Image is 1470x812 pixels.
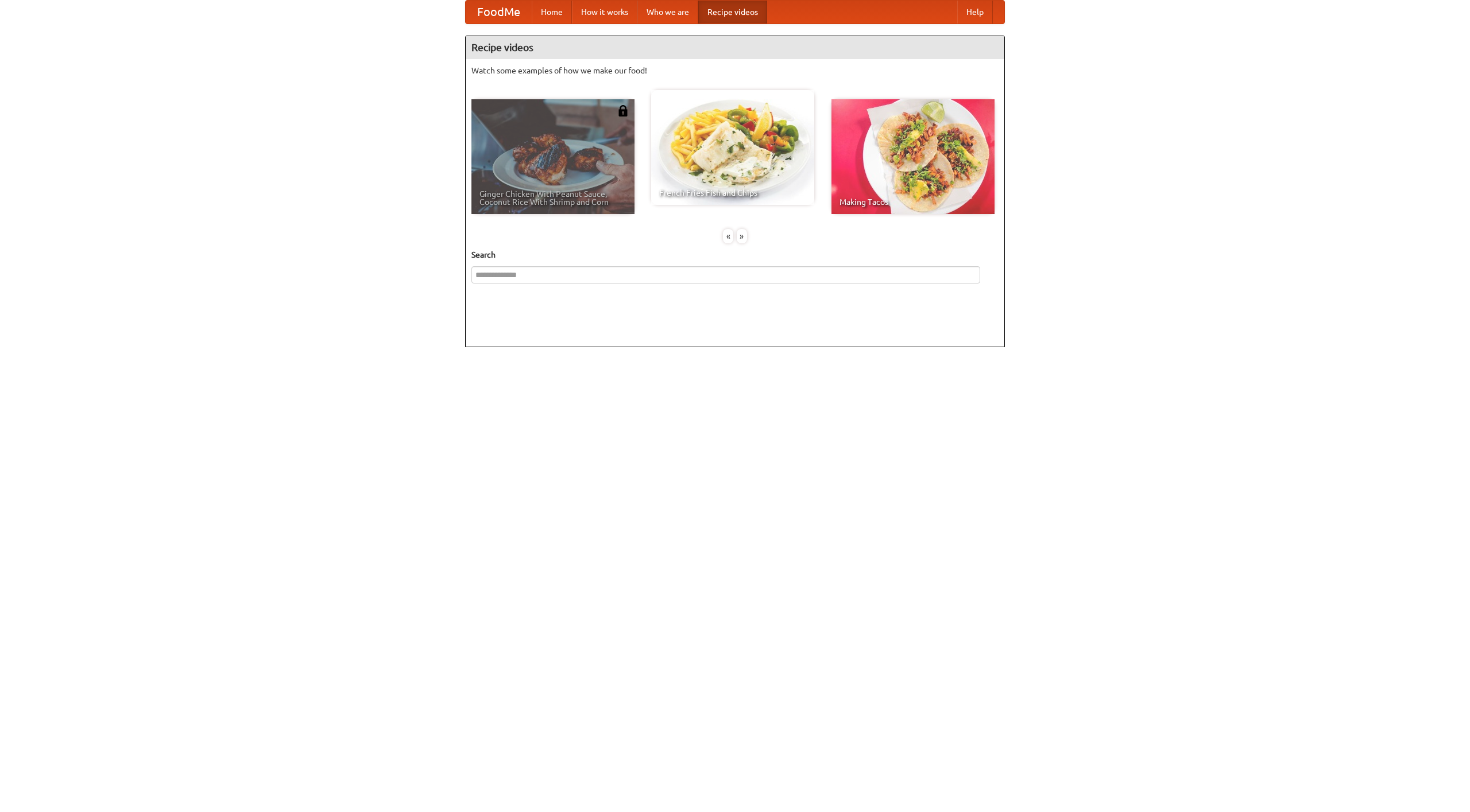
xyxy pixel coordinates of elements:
span: French Fries Fish and Chips [659,189,806,197]
a: Recipe videos [698,1,767,24]
div: « [723,229,733,243]
div: » [737,229,747,243]
img: 483408.png [617,105,629,116]
span: Making Tacos [840,198,987,206]
p: Watch some examples of how we make our food! [471,65,999,76]
a: French Fries Fish and Chips [651,90,814,205]
h4: Recipe videos [466,36,1004,59]
a: Who we are [637,1,698,24]
h5: Search [471,249,999,261]
a: FoodMe [466,1,532,24]
a: Help [957,1,993,24]
a: Making Tacos [831,99,995,214]
a: Home [532,1,572,24]
a: How it works [572,1,637,24]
